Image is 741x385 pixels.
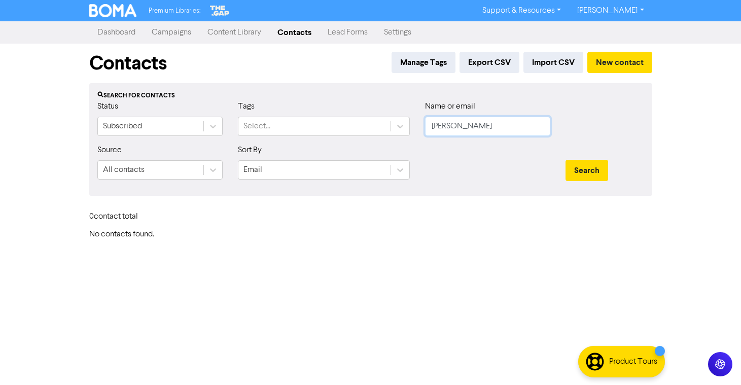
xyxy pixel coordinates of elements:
[208,4,231,17] img: The Gap
[103,164,145,176] div: All contacts
[320,22,376,43] a: Lead Forms
[89,230,652,239] h6: No contacts found.
[569,3,652,19] a: [PERSON_NAME]
[103,120,142,132] div: Subscribed
[425,100,475,113] label: Name or email
[97,144,122,156] label: Source
[690,336,741,385] iframe: Chat Widget
[89,4,137,17] img: BOMA Logo
[474,3,569,19] a: Support & Resources
[89,22,144,43] a: Dashboard
[199,22,269,43] a: Content Library
[97,91,644,100] div: Search for contacts
[392,52,455,73] button: Manage Tags
[566,160,608,181] button: Search
[238,144,262,156] label: Sort By
[269,22,320,43] a: Contacts
[376,22,419,43] a: Settings
[97,100,118,113] label: Status
[523,52,583,73] button: Import CSV
[89,212,170,222] h6: 0 contact total
[144,22,199,43] a: Campaigns
[587,52,652,73] button: New contact
[243,164,262,176] div: Email
[89,52,167,75] h1: Contacts
[243,120,270,132] div: Select...
[238,100,255,113] label: Tags
[460,52,519,73] button: Export CSV
[149,8,200,14] span: Premium Libraries:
